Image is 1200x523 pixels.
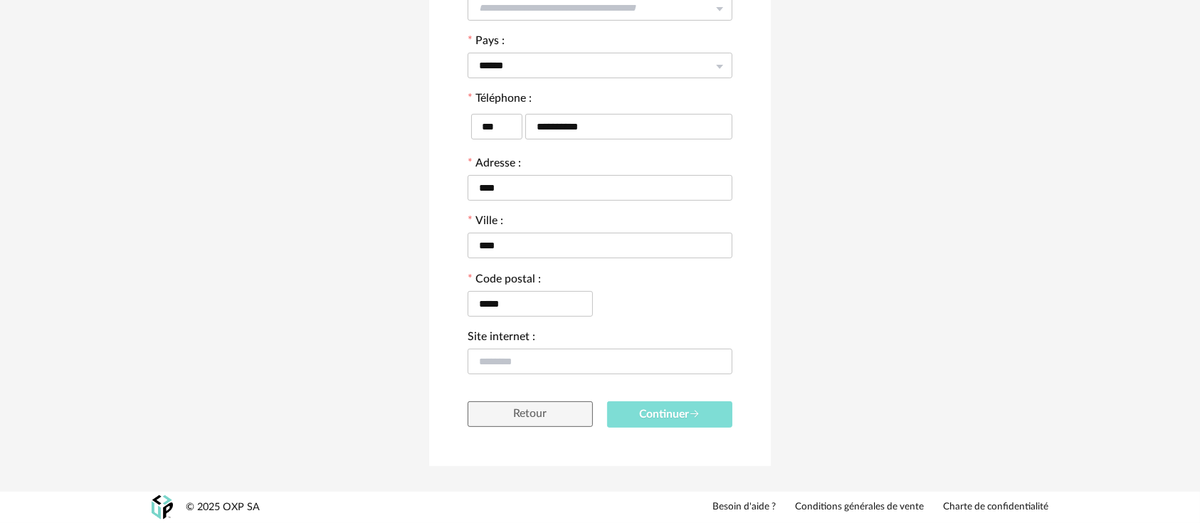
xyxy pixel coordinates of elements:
a: Besoin d'aide ? [712,501,776,514]
span: Retour [514,408,547,419]
label: Adresse : [468,158,521,172]
label: Site internet : [468,332,535,346]
label: Ville : [468,216,503,230]
a: Conditions générales de vente [795,501,924,514]
label: Pays : [468,36,505,50]
label: Code postal : [468,274,541,288]
button: Continuer [607,401,732,428]
button: Retour [468,401,593,427]
span: Continuer [639,408,700,420]
a: Charte de confidentialité [943,501,1048,514]
label: Téléphone : [468,93,532,107]
img: OXP [152,495,173,520]
div: © 2025 OXP SA [186,501,260,514]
